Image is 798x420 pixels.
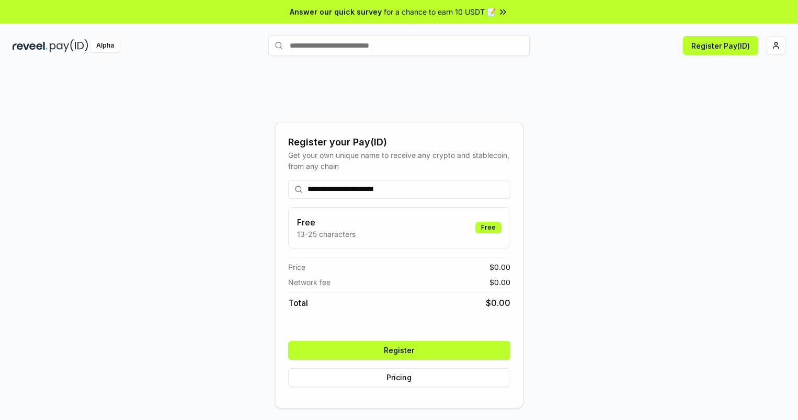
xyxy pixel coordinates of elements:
[288,341,510,360] button: Register
[290,6,382,17] span: Answer our quick survey
[297,216,356,229] h3: Free
[683,36,758,55] button: Register Pay(ID)
[288,150,510,172] div: Get your own unique name to receive any crypto and stablecoin, from any chain
[489,262,510,273] span: $ 0.00
[475,222,501,233] div: Free
[297,229,356,240] p: 13-25 characters
[90,39,120,52] div: Alpha
[288,135,510,150] div: Register your Pay(ID)
[288,262,305,273] span: Price
[50,39,88,52] img: pay_id
[486,297,510,309] span: $ 0.00
[288,277,330,288] span: Network fee
[13,39,48,52] img: reveel_dark
[384,6,496,17] span: for a chance to earn 10 USDT 📝
[489,277,510,288] span: $ 0.00
[288,297,308,309] span: Total
[288,368,510,387] button: Pricing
